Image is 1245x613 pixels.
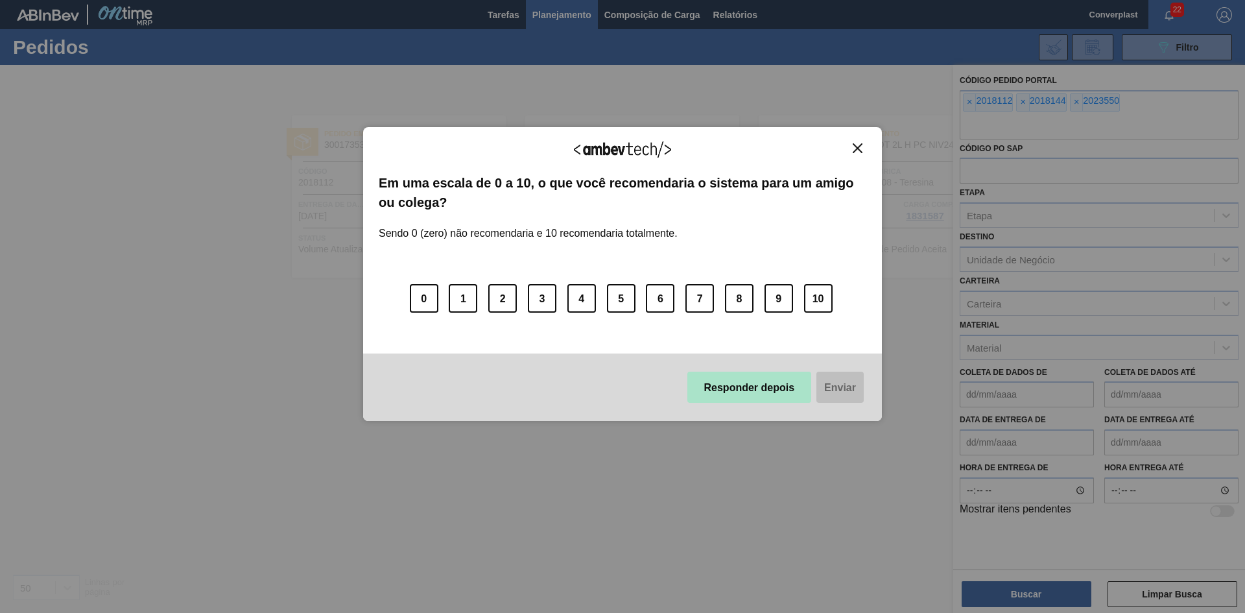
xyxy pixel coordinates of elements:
[379,228,678,239] font: Sendo 0 (zero) não recomendaria e 10 recomendaria totalmente.
[607,284,635,313] button: 5
[646,284,674,313] button: 6
[567,284,596,313] button: 4
[500,293,506,304] font: 2
[812,293,824,304] font: 10
[488,284,517,313] button: 2
[578,293,584,304] font: 4
[737,293,742,304] font: 8
[574,141,671,158] img: Logotipo Ambevtech
[410,284,438,313] button: 0
[704,382,795,393] font: Responder depois
[421,293,427,304] font: 0
[853,143,862,153] img: Fechar
[379,176,854,210] font: Em uma escala de 0 a 10, o que você recomendaria o sistema para um amigo ou colega?
[804,284,833,313] button: 10
[776,293,781,304] font: 9
[449,284,477,313] button: 1
[849,143,866,154] button: Fechar
[618,293,624,304] font: 5
[460,293,466,304] font: 1
[685,284,714,313] button: 7
[725,284,753,313] button: 8
[539,293,545,304] font: 3
[765,284,793,313] button: 9
[658,293,663,304] font: 6
[528,284,556,313] button: 3
[697,293,703,304] font: 7
[687,372,812,403] button: Responder depois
